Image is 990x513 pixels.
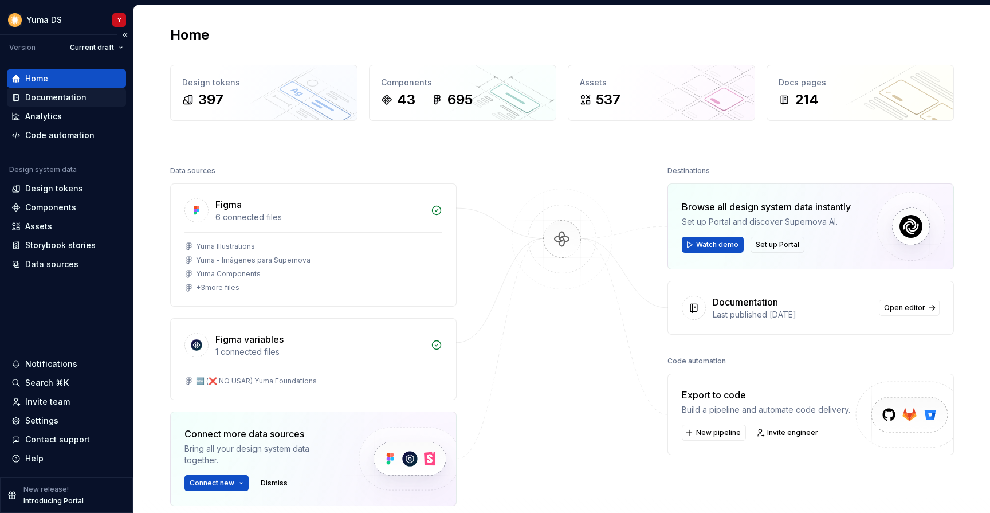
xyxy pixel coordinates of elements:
[753,425,823,441] a: Invite engineer
[580,77,743,88] div: Assets
[184,427,339,441] div: Connect more data sources
[256,475,293,491] button: Dismiss
[23,496,84,506] p: Introducing Portal
[7,198,126,217] a: Components
[184,443,339,466] div: Bring all your design system data together.
[884,303,925,312] span: Open editor
[9,165,77,174] div: Design system data
[25,240,96,251] div: Storybook stories
[397,91,415,109] div: 43
[682,425,746,441] button: New pipeline
[25,73,48,84] div: Home
[667,353,726,369] div: Code automation
[7,69,126,88] a: Home
[215,332,284,346] div: Figma variables
[2,7,131,32] button: Yuma DSY
[65,40,128,56] button: Current draft
[7,430,126,449] button: Contact support
[7,374,126,392] button: Search ⌘K
[682,388,850,402] div: Export to code
[190,479,234,488] span: Connect new
[25,202,76,213] div: Components
[713,295,778,309] div: Documentation
[261,479,288,488] span: Dismiss
[170,318,457,400] a: Figma variables1 connected files🆕 (❌ NO USAR) Yuma Foundations
[879,300,940,316] a: Open editor
[170,183,457,307] a: Figma6 connected filesYuma IllustrationsYuma - Imágenes para SupernovaYuma Components+3more files
[182,77,345,88] div: Design tokens
[7,236,126,254] a: Storybook stories
[381,77,544,88] div: Components
[696,240,738,249] span: Watch demo
[713,309,872,320] div: Last published [DATE]
[25,396,70,408] div: Invite team
[25,434,90,445] div: Contact support
[7,126,126,144] a: Code automation
[25,111,62,122] div: Analytics
[7,449,126,468] button: Help
[682,404,850,416] div: Build a pipeline and automate code delivery.
[170,26,209,44] h2: Home
[667,163,710,179] div: Destinations
[696,428,741,437] span: New pipeline
[196,377,317,386] div: 🆕 (❌ NO USAR) Yuma Foundations
[25,130,95,141] div: Code automation
[215,212,424,223] div: 6 connected files
[196,242,255,251] div: Yuma Illustrations
[26,14,62,26] div: Yuma DS
[8,13,22,27] img: 6fb3a1ba-1d0d-4542-beb7-2ab0902974c7.png
[682,237,744,253] button: Watch demo
[117,15,121,25] div: Y
[767,65,954,121] a: Docs pages214
[596,91,620,109] div: 537
[25,415,58,426] div: Settings
[25,221,52,232] div: Assets
[117,27,133,43] button: Collapse sidebar
[7,88,126,107] a: Documentation
[795,91,819,109] div: 214
[70,43,114,52] span: Current draft
[196,256,311,265] div: Yuma - Imágenes para Supernova
[779,77,942,88] div: Docs pages
[7,393,126,411] a: Invite team
[751,237,804,253] button: Set up Portal
[215,198,242,212] div: Figma
[25,92,87,103] div: Documentation
[568,65,755,121] a: Assets537
[23,485,69,494] p: New release!
[7,255,126,273] a: Data sources
[25,259,78,270] div: Data sources
[215,346,424,358] div: 1 connected files
[170,65,357,121] a: Design tokens397
[7,217,126,236] a: Assets
[369,65,556,121] a: Components43695
[198,91,223,109] div: 397
[7,355,126,373] button: Notifications
[9,43,36,52] div: Version
[184,475,249,491] button: Connect new
[196,269,261,279] div: Yuma Components
[196,283,239,292] div: + 3 more files
[7,179,126,198] a: Design tokens
[25,453,44,464] div: Help
[756,240,799,249] span: Set up Portal
[447,91,473,109] div: 695
[7,107,126,126] a: Analytics
[682,200,851,214] div: Browse all design system data instantly
[25,183,83,194] div: Design tokens
[7,412,126,430] a: Settings
[25,377,69,389] div: Search ⌘K
[682,216,851,228] div: Set up Portal and discover Supernova AI.
[767,428,818,437] span: Invite engineer
[170,163,215,179] div: Data sources
[25,358,77,370] div: Notifications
